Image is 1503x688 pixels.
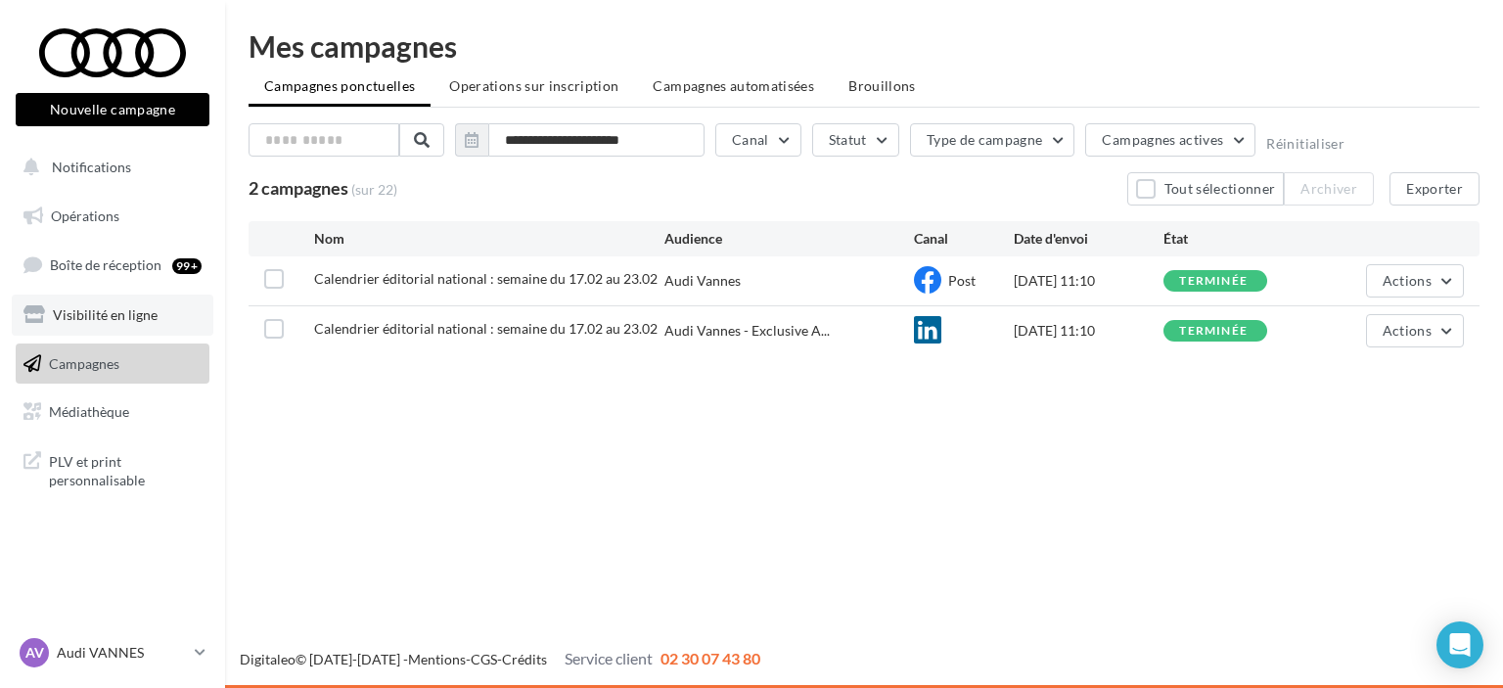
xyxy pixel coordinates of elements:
[50,256,161,273] span: Boîte de réception
[57,643,187,663] p: Audi VANNES
[249,31,1480,61] div: Mes campagnes
[1102,131,1223,148] span: Campagnes actives
[1179,275,1248,288] div: terminée
[1014,271,1163,291] div: [DATE] 11:10
[1389,172,1480,206] button: Exporter
[1436,621,1483,668] div: Open Intercom Messenger
[1383,272,1432,289] span: Actions
[12,147,205,188] button: Notifications
[1014,321,1163,341] div: [DATE] 11:10
[16,93,209,126] button: Nouvelle campagne
[848,77,916,94] span: Brouillons
[49,354,119,371] span: Campagnes
[51,207,119,224] span: Opérations
[49,448,202,490] span: PLV et print personnalisable
[1163,229,1313,249] div: État
[16,634,209,671] a: AV Audi VANNES
[1266,136,1344,152] button: Réinitialiser
[408,651,466,667] a: Mentions
[910,123,1075,157] button: Type de campagne
[1366,314,1464,347] button: Actions
[314,320,658,337] span: Calendrier éditorial national : semaine du 17.02 au 23.02
[249,177,348,199] span: 2 campagnes
[664,321,830,341] span: Audi Vannes - Exclusive A...
[12,344,213,385] a: Campagnes
[565,649,653,667] span: Service client
[53,306,158,323] span: Visibilité en ligne
[52,159,131,175] span: Notifications
[1366,264,1464,298] button: Actions
[351,180,397,200] span: (sur 22)
[1127,172,1284,206] button: Tout sélectionner
[664,229,914,249] div: Audience
[948,272,976,289] span: Post
[653,77,814,94] span: Campagnes automatisées
[25,643,44,663] span: AV
[660,649,760,667] span: 02 30 07 43 80
[12,196,213,237] a: Opérations
[812,123,899,157] button: Statut
[1014,229,1163,249] div: Date d'envoi
[715,123,801,157] button: Canal
[12,295,213,336] a: Visibilité en ligne
[1383,322,1432,339] span: Actions
[1085,123,1255,157] button: Campagnes actives
[12,391,213,433] a: Médiathèque
[240,651,760,667] span: © [DATE]-[DATE] - - -
[314,270,658,287] span: Calendrier éditorial national : semaine du 17.02 au 23.02
[914,229,1014,249] div: Canal
[502,651,547,667] a: Crédits
[12,244,213,286] a: Boîte de réception99+
[449,77,618,94] span: Operations sur inscription
[314,229,664,249] div: Nom
[240,651,296,667] a: Digitaleo
[1179,325,1248,338] div: terminée
[471,651,497,667] a: CGS
[172,258,202,274] div: 99+
[1284,172,1374,206] button: Archiver
[49,403,129,420] span: Médiathèque
[664,271,741,291] div: Audi Vannes
[12,440,213,498] a: PLV et print personnalisable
